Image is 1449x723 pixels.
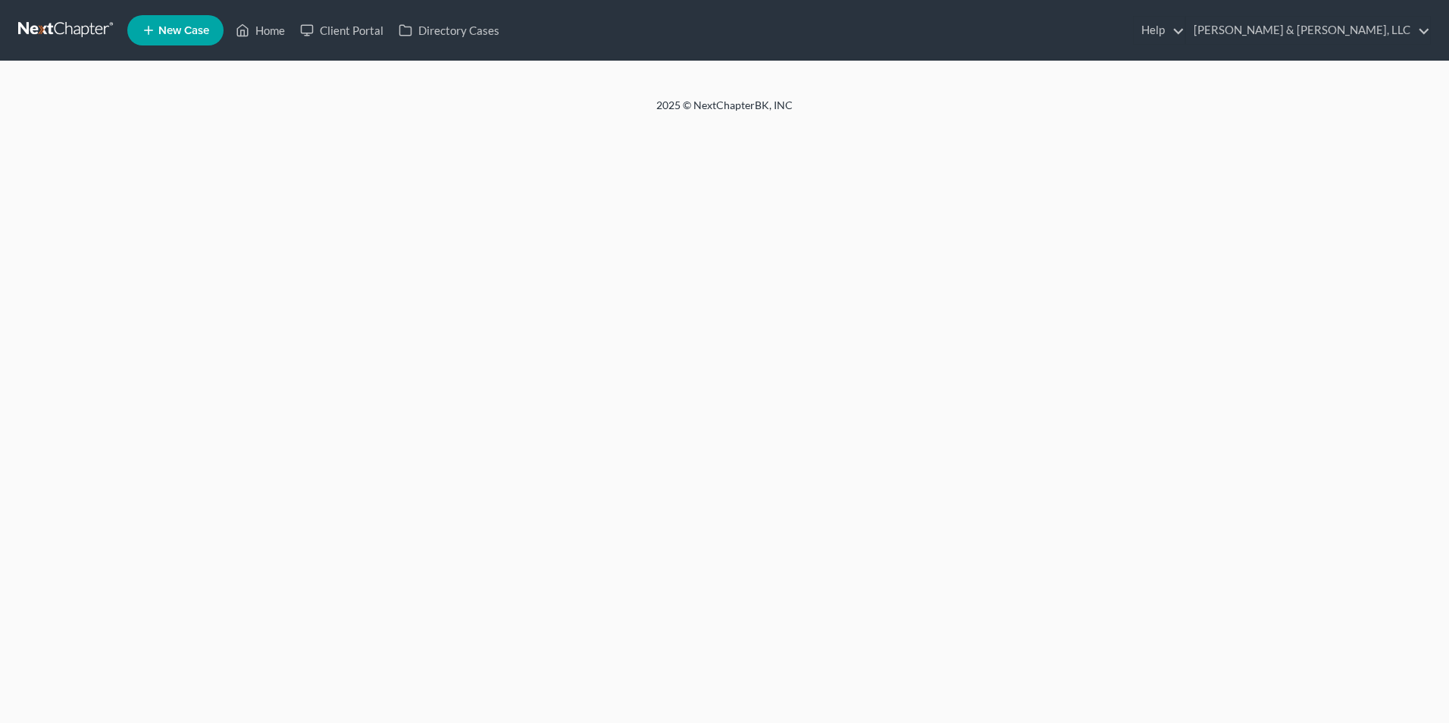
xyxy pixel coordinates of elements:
div: 2025 © NextChapterBK, INC [293,98,1156,125]
a: [PERSON_NAME] & [PERSON_NAME], LLC [1186,17,1430,44]
new-legal-case-button: New Case [127,15,224,45]
a: Home [228,17,293,44]
a: Client Portal [293,17,391,44]
a: Directory Cases [391,17,507,44]
a: Help [1134,17,1185,44]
